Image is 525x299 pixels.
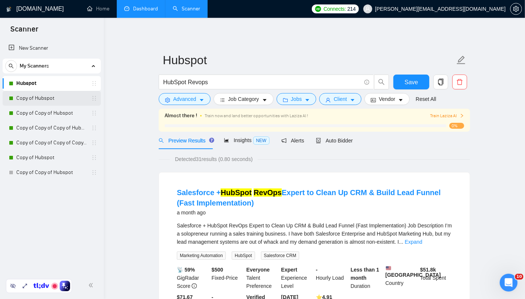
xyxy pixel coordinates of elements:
img: logo [6,3,11,15]
div: Total Spent [419,266,453,290]
span: holder [91,125,97,131]
a: Copy of Hubspot [16,91,87,106]
a: New Scanner [9,41,95,56]
span: holder [91,140,97,146]
div: Country [384,266,419,290]
span: search [6,63,17,69]
span: My Scanners [20,59,49,73]
a: Reset All [416,95,436,103]
span: 0% [449,123,464,129]
span: Scanner [4,24,44,39]
span: NEW [253,137,270,145]
b: $ 500 [212,267,223,273]
span: Advanced [173,95,196,103]
a: Copy of Hubspot [16,150,87,165]
a: Copy of Copy of Copy of Hubspot [16,121,87,135]
iframe: Intercom live chat [500,274,518,292]
span: search [159,138,164,143]
button: setting [510,3,522,15]
div: Experience Level [280,266,314,290]
span: search [374,79,389,85]
span: folder [283,97,288,103]
a: Copy of Copy of Copy of Copy of Hubspot [16,135,87,150]
span: ... [399,239,403,245]
span: Train now and land better opportunities with Laziza AI ! [205,113,308,118]
span: info-circle [192,283,197,289]
span: caret-down [262,97,267,103]
button: Save [393,75,429,89]
span: Vendor [379,95,395,103]
span: user [326,97,331,103]
span: Connects: [324,5,346,13]
button: folderJobscaret-down [277,93,317,105]
input: Search Freelance Jobs... [163,78,361,87]
b: [GEOGRAPHIC_DATA] [386,266,441,278]
span: holder [91,95,97,101]
span: caret-down [199,97,204,103]
a: Hubspot [16,76,87,91]
span: double-left [88,282,96,289]
b: - [316,267,318,273]
span: Save [405,78,418,87]
span: caret-down [398,97,403,103]
mark: HubSpot [221,188,251,197]
div: Tooltip anchor [208,137,215,144]
span: copy [434,79,448,85]
b: Less than 1 month [351,267,379,281]
b: Everyone [247,267,270,273]
a: searchScanner [173,6,200,12]
mark: RevOps [254,188,282,197]
img: 🇺🇸 [386,266,391,271]
span: caret-down [305,97,310,103]
input: Scanner name... [163,51,455,69]
span: setting [511,6,522,12]
a: Copy of Copy of Hubspot [16,165,87,180]
img: upwork-logo.png [315,6,321,12]
span: holder [91,110,97,116]
span: 214 [347,5,356,13]
div: Salesforce + HubSpot RevOps Expert to Clean Up CRM & Build Lead Funnel (Fast Implementation) Job ... [177,221,452,246]
span: edit [456,55,466,65]
button: settingAdvancedcaret-down [159,93,211,105]
div: GigRadar Score [175,266,210,290]
span: Job Category [228,95,259,103]
span: caret-down [350,97,355,103]
span: Marketing Automation [177,252,226,260]
span: area-chart [224,138,229,143]
span: 10 [515,274,524,280]
span: robot [316,138,321,143]
span: holder [91,80,97,86]
span: right [460,114,464,118]
span: holder [91,170,97,175]
span: Alerts [281,138,304,144]
a: Expand [405,239,422,245]
span: idcard [371,97,376,103]
button: userClientcaret-down [319,93,361,105]
a: dashboardDashboard [124,6,158,12]
span: notification [281,138,287,143]
span: Client [334,95,347,103]
button: search [5,60,17,72]
span: Jobs [291,95,302,103]
span: info-circle [364,80,369,85]
span: holder [91,155,97,161]
span: setting [165,97,170,103]
span: Salesforce CRM [261,252,299,260]
button: idcardVendorcaret-down [364,93,410,105]
div: a month ago [177,208,452,217]
span: Detected 31 results (0.80 seconds) [170,155,258,163]
span: delete [453,79,467,85]
b: 📡 59% [177,267,195,273]
span: HubSpot [232,252,255,260]
span: bars [220,97,225,103]
div: Talent Preference [245,266,280,290]
li: My Scanners [3,59,101,180]
a: setting [510,6,522,12]
span: Almost there ! [165,112,197,120]
div: Fixed-Price [210,266,245,290]
div: Duration [349,266,384,290]
span: Preview Results [159,138,212,144]
button: copy [433,75,448,89]
button: Train Laziza AI [430,112,464,119]
span: Auto Bidder [316,138,353,144]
